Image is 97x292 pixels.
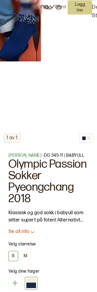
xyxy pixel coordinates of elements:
[8,268,40,274] p: Velg dine farger
[8,229,29,235] p: Se all info
[4,133,21,143] div: 1 av 1
[68,0,92,15] p: Logg inn
[8,209,89,224] p: Klassisk og god sokk i babyull som sitter supert på foten! Alternativt kan sokkene også strikkes ...
[24,253,27,259] div: M
[8,229,89,235] button: Se all info
[23,4,49,11] a: Oppskrifter
[21,251,30,261] button: M
[8,241,36,247] p: Velg størrelse
[8,251,18,261] button: S
[8,153,89,159] p: - DG 345-11 | BABYULL
[8,159,89,205] h1: Olympic Passion Sokker Pyeongchang 2018
[25,277,38,290] div: Variant 1
[42,5,55,10] a: Woolit
[68,0,92,15] button: User dropdown
[12,253,15,259] div: S
[8,153,42,158] a: [PERSON_NAME]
